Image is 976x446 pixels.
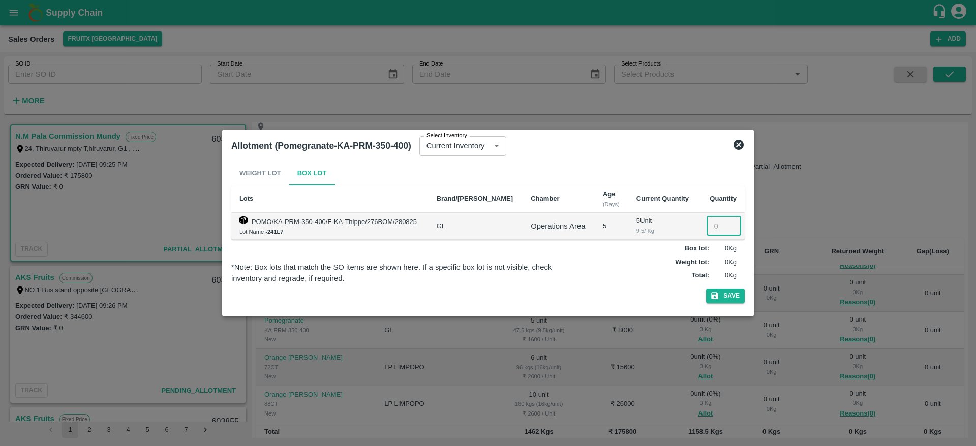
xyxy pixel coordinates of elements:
td: POMO/KA-PRM-350-400/F-KA-Thippe/276BOM/280825 [231,213,429,240]
label: Total : [692,271,709,280]
b: Lots [239,195,253,202]
p: 0 Kg [711,258,737,267]
label: Select Inventory [426,132,467,140]
td: GL [429,213,523,240]
div: 9.5 / Kg [636,226,690,235]
td: 5 [595,213,628,240]
b: Chamber [531,195,559,202]
b: Current Quantity [636,195,689,202]
div: *Note: Box lots that match the SO items are shown here. If a specific box lot is not visible, che... [231,262,573,284]
label: Weight lot : [675,258,709,267]
b: Quantity [710,195,737,202]
input: 0 [707,216,741,236]
label: Box lot : [685,244,709,253]
div: (Days) [603,200,620,209]
td: 5 Unit [628,213,698,240]
img: box [239,216,248,224]
p: Current Inventory [426,140,485,151]
button: Save [706,289,745,303]
b: Allotment (Pomegranate-KA-PRM-350-400) [231,141,411,151]
b: Age [603,190,616,198]
p: 0 Kg [711,271,737,280]
b: Brand/[PERSON_NAME] [437,195,513,202]
div: Operations Area [531,220,587,232]
button: Box Lot [289,161,335,185]
p: 0 Kg [711,244,737,253]
b: 241L7 [267,229,284,235]
div: Lot Name - [239,227,420,236]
